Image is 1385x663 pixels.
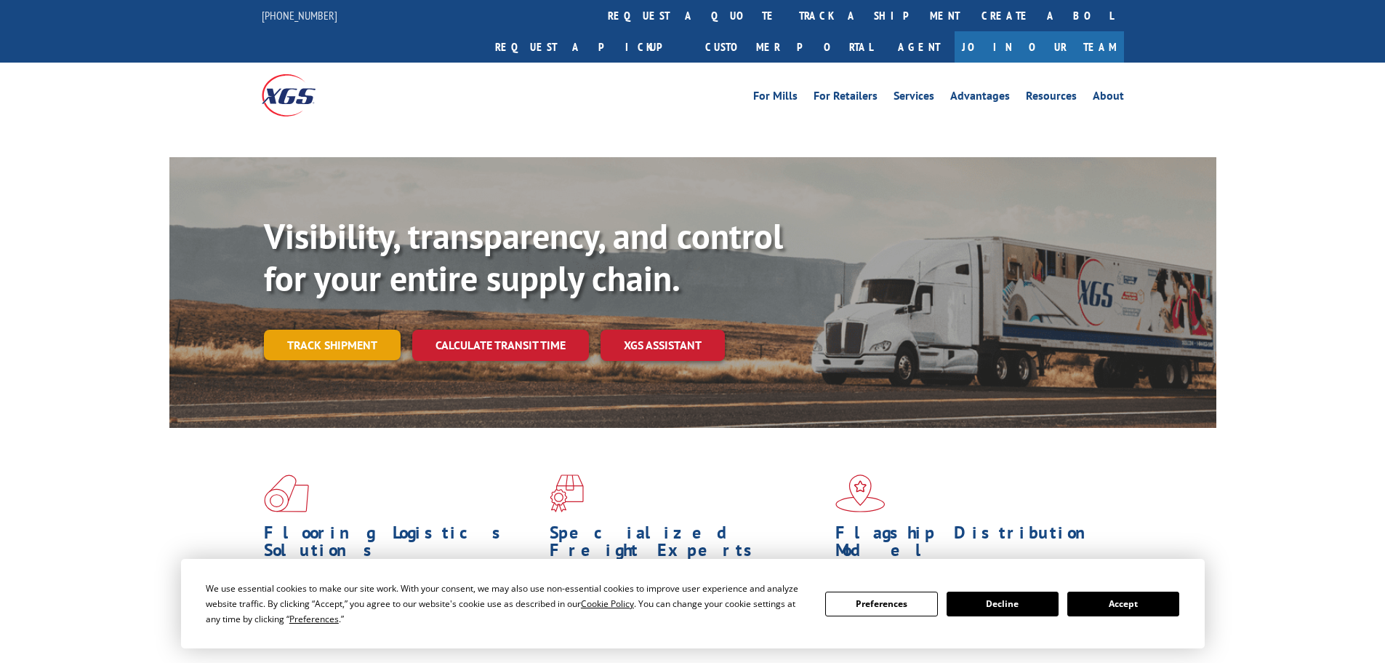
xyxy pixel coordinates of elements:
[581,598,634,610] span: Cookie Policy
[835,475,886,512] img: xgs-icon-flagship-distribution-model-red
[883,31,955,63] a: Agent
[825,592,937,616] button: Preferences
[894,90,934,106] a: Services
[550,524,824,566] h1: Specialized Freight Experts
[264,330,401,360] a: Track shipment
[264,475,309,512] img: xgs-icon-total-supply-chain-intelligence-red
[206,581,808,627] div: We use essential cookies to make our site work. With your consent, we may also use non-essential ...
[814,90,878,106] a: For Retailers
[262,8,337,23] a: [PHONE_NUMBER]
[1067,592,1179,616] button: Accept
[550,475,584,512] img: xgs-icon-focused-on-flooring-red
[947,592,1059,616] button: Decline
[1093,90,1124,106] a: About
[264,524,539,566] h1: Flooring Logistics Solutions
[950,90,1010,106] a: Advantages
[694,31,883,63] a: Customer Portal
[484,31,694,63] a: Request a pickup
[1026,90,1077,106] a: Resources
[181,559,1205,648] div: Cookie Consent Prompt
[835,524,1110,566] h1: Flagship Distribution Model
[753,90,798,106] a: For Mills
[412,330,589,361] a: Calculate transit time
[955,31,1124,63] a: Join Our Team
[264,213,783,301] b: Visibility, transparency, and control for your entire supply chain.
[601,330,725,361] a: XGS ASSISTANT
[289,613,339,625] span: Preferences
